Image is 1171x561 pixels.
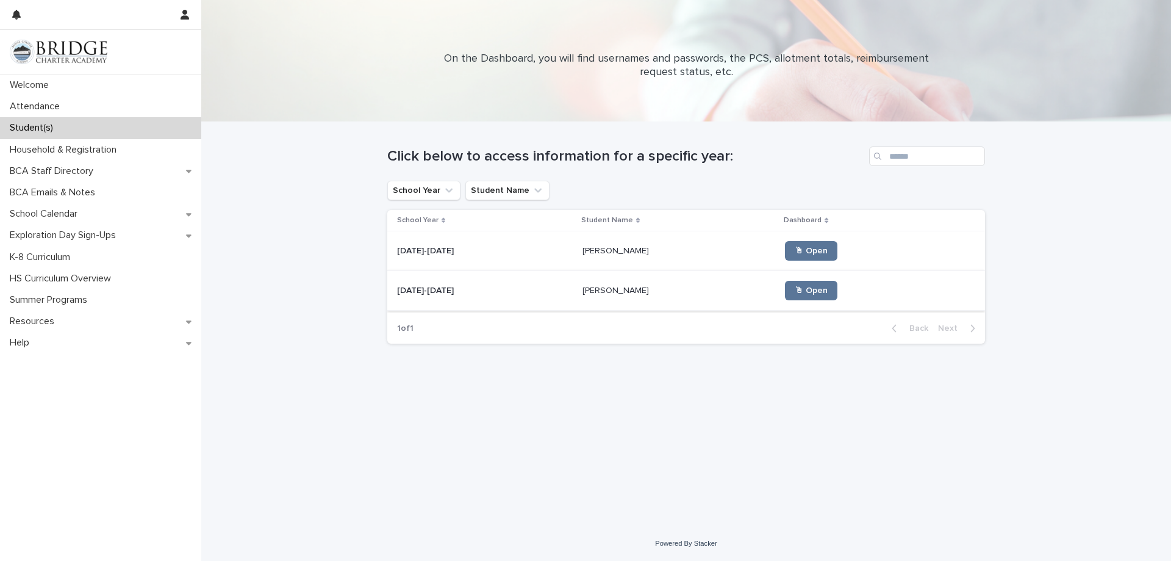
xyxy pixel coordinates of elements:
[442,52,930,79] p: On the Dashboard, you will find usernames and passwords, the PCS, allotment totals, reimbursement...
[387,181,460,200] button: School Year
[785,281,837,300] a: 🖱 Open
[5,208,87,220] p: School Calendar
[581,214,633,227] p: Student Name
[387,314,423,344] p: 1 of 1
[5,294,97,306] p: Summer Programs
[795,286,828,295] span: 🖱 Open
[5,101,70,112] p: Attendance
[5,273,121,284] p: HS Curriculum Overview
[5,252,80,263] p: K-8 Curriculum
[387,148,864,165] h1: Click below to access information for a specific year:
[795,247,828,255] span: 🖱 Open
[465,181,550,200] button: Student Name
[938,324,965,333] span: Next
[582,283,651,296] p: [PERSON_NAME]
[5,316,64,327] p: Resources
[902,324,928,333] span: Back
[869,147,985,166] input: Search
[933,323,985,334] button: Next
[655,540,717,547] a: Powered By Stacker
[10,40,107,64] img: V1C1m3IdTEidaUdm9Hs0
[387,231,985,271] tr: [DATE]-[DATE][DATE]-[DATE] [PERSON_NAME][PERSON_NAME] 🖱 Open
[784,214,822,227] p: Dashboard
[5,165,103,177] p: BCA Staff Directory
[397,283,456,296] p: [DATE]-[DATE]
[5,187,105,198] p: BCA Emails & Notes
[882,323,933,334] button: Back
[5,122,63,134] p: Student(s)
[397,244,456,256] p: [DATE]-[DATE]
[397,214,439,227] p: School Year
[387,271,985,311] tr: [DATE]-[DATE][DATE]-[DATE] [PERSON_NAME][PERSON_NAME] 🖱 Open
[5,144,126,156] p: Household & Registration
[582,244,651,256] p: [PERSON_NAME]
[5,79,59,91] p: Welcome
[785,241,837,261] a: 🖱 Open
[5,337,39,349] p: Help
[5,230,126,241] p: Exploration Day Sign-Ups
